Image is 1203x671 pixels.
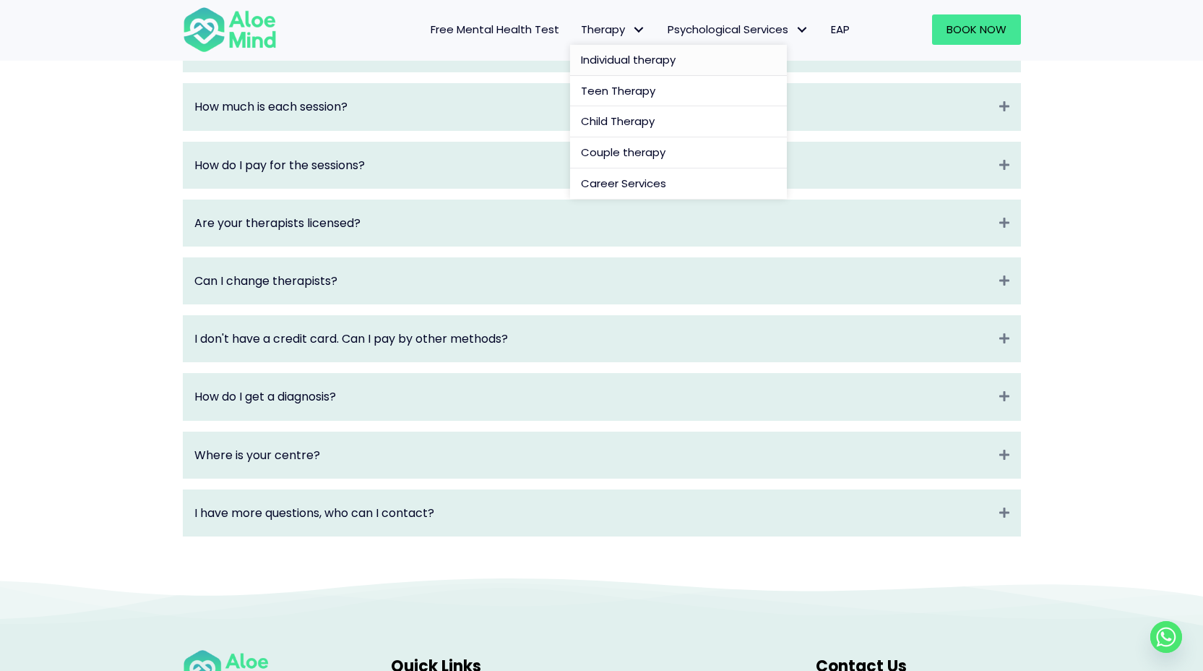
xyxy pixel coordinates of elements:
a: I have more questions, who can I contact? [194,505,992,521]
span: Teen Therapy [581,83,655,98]
a: Free Mental Health Test [420,14,570,45]
span: Psychological Services: submenu [792,20,813,40]
a: How do I get a diagnosis? [194,388,992,405]
a: How do I pay for the sessions? [194,157,992,174]
a: Psychological ServicesPsychological Services: submenu [657,14,820,45]
img: Aloe mind Logo [183,6,277,54]
a: Career Services [570,168,787,199]
i: Expand [999,330,1009,347]
a: Are your therapists licensed? [194,215,992,231]
a: Individual therapy [570,45,787,76]
span: Therapy [581,22,646,37]
span: Book Now [947,22,1006,37]
a: Child Therapy [570,106,787,137]
nav: Menu [296,14,861,45]
span: Individual therapy [581,52,676,67]
i: Expand [999,505,1009,521]
a: How much is each session? [194,98,992,115]
a: Couple therapy [570,137,787,168]
i: Expand [999,273,1009,289]
span: Career Services [581,176,666,191]
a: Book Now [932,14,1021,45]
a: Whatsapp [1150,621,1182,653]
i: Expand [999,98,1009,115]
i: Expand [999,447,1009,463]
span: Child Therapy [581,114,655,129]
span: Free Mental Health Test [431,22,559,37]
i: Expand [999,157,1009,174]
a: Teen Therapy [570,76,787,107]
a: EAP [820,14,861,45]
i: Expand [999,215,1009,231]
a: I don't have a credit card. Can I pay by other methods? [194,330,992,347]
span: Psychological Services [668,22,809,37]
span: Couple therapy [581,145,665,160]
a: TherapyTherapy: submenu [570,14,657,45]
span: Therapy: submenu [629,20,650,40]
i: Expand [999,388,1009,405]
a: Where is your centre? [194,447,992,463]
a: Can I change therapists? [194,273,992,289]
span: EAP [831,22,850,37]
